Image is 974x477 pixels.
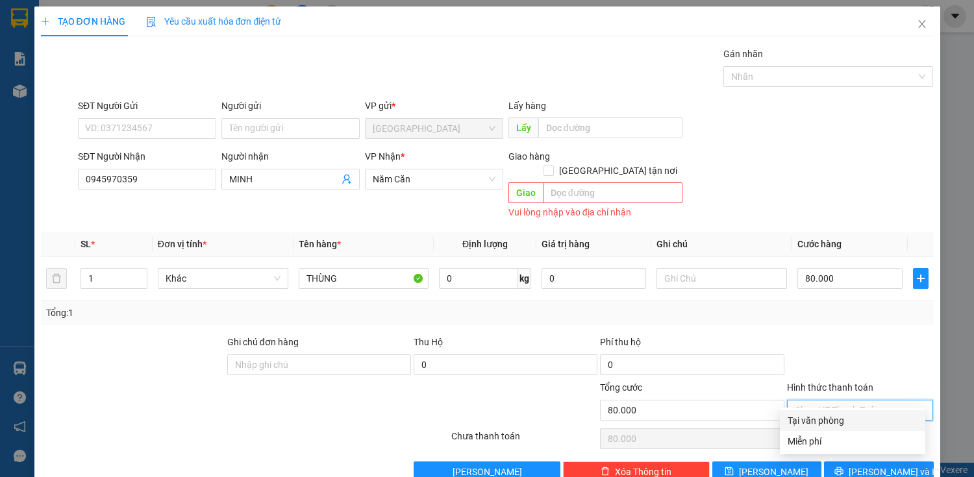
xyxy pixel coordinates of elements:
input: Dọc đường [543,182,682,203]
span: Khác [166,269,281,288]
div: SĐT Người Nhận [78,149,216,164]
input: Ghi Chú [656,268,787,289]
input: Dọc đường [538,117,682,138]
span: printer [834,467,843,477]
span: SL [116,93,134,111]
span: plus [41,17,50,26]
button: Close [904,6,940,43]
div: Phí thu hộ [600,335,784,354]
div: Người gửi [221,99,360,113]
span: user-add [342,174,352,184]
span: Thu Hộ [414,337,443,347]
input: Ghi chú đơn hàng [227,354,411,375]
div: SĐT Người Gửi [78,99,216,113]
label: Ghi chú đơn hàng [227,337,299,347]
span: Đơn vị tính [158,239,206,249]
span: Nhận: [153,12,184,26]
span: kg [518,268,531,289]
span: Định lượng [462,239,508,249]
div: Năm Căn [153,11,258,27]
span: CC : [151,71,169,85]
label: Gán nhãn [723,49,763,59]
div: Tổng: 1 [46,306,377,320]
button: delete [46,268,67,289]
span: save [725,467,734,477]
span: Sài Gòn [373,119,495,138]
div: [GEOGRAPHIC_DATA] [11,11,144,40]
span: delete [601,467,610,477]
span: Lấy [508,117,538,138]
span: VP Nhận [365,151,401,162]
span: SL [81,239,91,249]
span: plus [914,273,928,284]
span: Gửi: [11,11,31,25]
span: Tên hàng [299,239,341,249]
div: Miễn phí [788,434,918,448]
div: 0708751859 [153,42,258,60]
input: 0 [542,268,646,289]
div: 80.000 [151,68,260,86]
button: plus [913,268,929,289]
span: Yêu cầu xuất hóa đơn điện tử [146,16,282,27]
div: VP gửi [365,99,503,113]
div: Vui lòng nhập vào địa chỉ nhận [508,205,682,220]
span: close [917,19,927,29]
span: TẠO ĐƠN HÀNG [41,16,125,27]
div: Tên hàng: BAO ( : 1 ) [11,94,258,110]
div: HUY [153,27,258,42]
span: Lấy hàng [508,101,546,111]
div: Tại văn phòng [788,413,918,428]
th: Ghi chú [651,232,792,257]
input: VD: Bàn, Ghế [299,268,429,289]
span: Năm Căn [373,169,495,189]
span: [GEOGRAPHIC_DATA] tận nơi [554,164,682,178]
span: Giá trị hàng [542,239,590,249]
span: Giao hàng [508,151,550,162]
span: Cước hàng [797,239,842,249]
span: Tổng cước [600,382,642,393]
label: Hình thức thanh toán [787,382,873,393]
span: Giao [508,182,543,203]
img: icon [146,17,156,27]
div: Người nhận [221,149,360,164]
div: Chưa thanh toán [450,429,599,452]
